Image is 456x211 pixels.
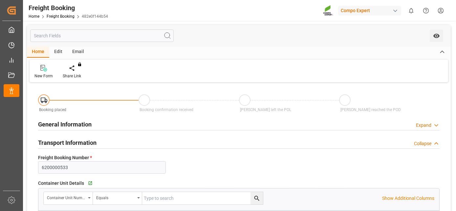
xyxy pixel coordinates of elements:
[38,154,92,161] span: Freight Booking Number
[93,192,142,204] button: open menu
[38,180,84,187] span: Container Unit Details
[404,3,419,18] button: show 0 new notifications
[47,193,86,201] div: Container Unit Number
[44,192,93,204] button: open menu
[240,107,291,112] span: [PERSON_NAME] left the POL
[27,47,49,58] div: Home
[430,29,443,42] button: open menu
[29,14,39,19] a: Home
[323,5,334,16] img: Screenshot%202023-09-29%20at%2010.02.21.png_1712312052.png
[30,29,174,42] input: Search Fields
[39,107,67,112] span: Booking placed
[140,107,193,112] span: Booking confirmation received
[47,14,75,19] a: Freight Booking
[419,3,433,18] button: Help Center
[96,193,135,201] div: Equals
[340,107,401,112] span: [PERSON_NAME] reached the POD
[416,122,431,129] div: Expand
[382,195,434,202] p: Show Additional Columns
[250,192,263,204] button: search button
[38,120,92,129] h2: General Information
[338,4,404,17] button: Compo Expert
[34,73,53,79] div: New Form
[49,47,67,58] div: Edit
[142,192,263,204] input: Type to search
[338,6,401,15] div: Compo Expert
[29,3,108,13] div: Freight Booking
[414,140,431,147] div: Collapse
[38,138,97,147] h2: Transport Information
[67,47,89,58] div: Email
